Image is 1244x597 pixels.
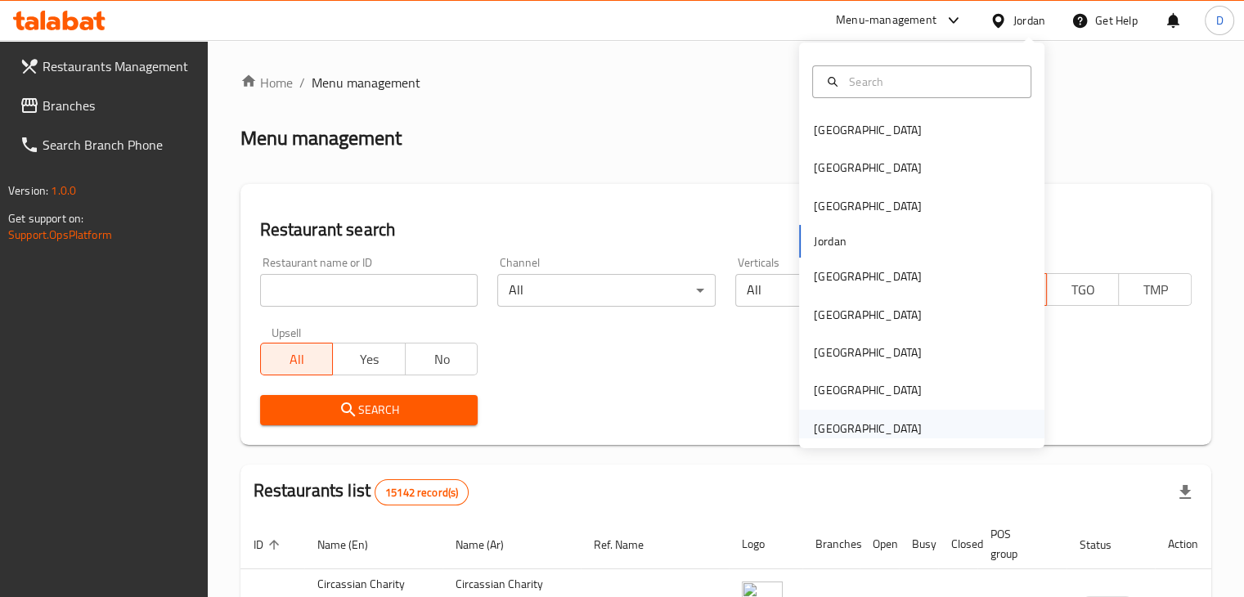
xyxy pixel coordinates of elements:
[836,11,936,30] div: Menu-management
[938,519,977,569] th: Closed
[1046,273,1120,306] button: TGO
[260,218,1192,242] h2: Restaurant search
[412,348,472,371] span: No
[260,343,334,375] button: All
[1165,473,1205,512] div: Export file
[7,86,208,125] a: Branches
[8,208,83,229] span: Get support on:
[1215,11,1223,29] span: D
[1118,273,1192,306] button: TMP
[899,519,938,569] th: Busy
[497,274,716,307] div: All
[317,535,389,554] span: Name (En)
[254,535,285,554] span: ID
[802,519,860,569] th: Branches
[7,47,208,86] a: Restaurants Management
[260,395,478,425] button: Search
[240,73,293,92] a: Home
[1013,11,1045,29] div: Jordan
[254,478,469,505] h2: Restaurants list
[375,479,469,505] div: Total records count
[273,400,465,420] span: Search
[456,535,525,554] span: Name (Ar)
[332,343,406,375] button: Yes
[240,125,402,151] h2: Menu management
[594,535,665,554] span: Ref. Name
[735,274,954,307] div: All
[814,306,922,324] div: [GEOGRAPHIC_DATA]
[43,96,195,115] span: Branches
[814,159,922,177] div: [GEOGRAPHIC_DATA]
[51,180,76,201] span: 1.0.0
[814,420,922,438] div: [GEOGRAPHIC_DATA]
[990,524,1047,563] span: POS group
[1125,278,1185,302] span: TMP
[814,121,922,139] div: [GEOGRAPHIC_DATA]
[405,343,478,375] button: No
[814,343,922,361] div: [GEOGRAPHIC_DATA]
[272,326,302,338] label: Upsell
[43,135,195,155] span: Search Branch Phone
[814,197,922,215] div: [GEOGRAPHIC_DATA]
[1080,535,1133,554] span: Status
[240,73,1211,92] nav: breadcrumb
[1053,278,1113,302] span: TGO
[8,224,112,245] a: Support.OpsPlatform
[1155,519,1211,569] th: Action
[375,485,468,500] span: 15142 record(s)
[860,519,899,569] th: Open
[43,56,195,76] span: Restaurants Management
[299,73,305,92] li: /
[312,73,420,92] span: Menu management
[7,125,208,164] a: Search Branch Phone
[729,519,802,569] th: Logo
[8,180,48,201] span: Version:
[814,381,922,399] div: [GEOGRAPHIC_DATA]
[260,274,478,307] input: Search for restaurant name or ID..
[842,73,1021,91] input: Search
[267,348,327,371] span: All
[814,267,922,285] div: [GEOGRAPHIC_DATA]
[339,348,399,371] span: Yes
